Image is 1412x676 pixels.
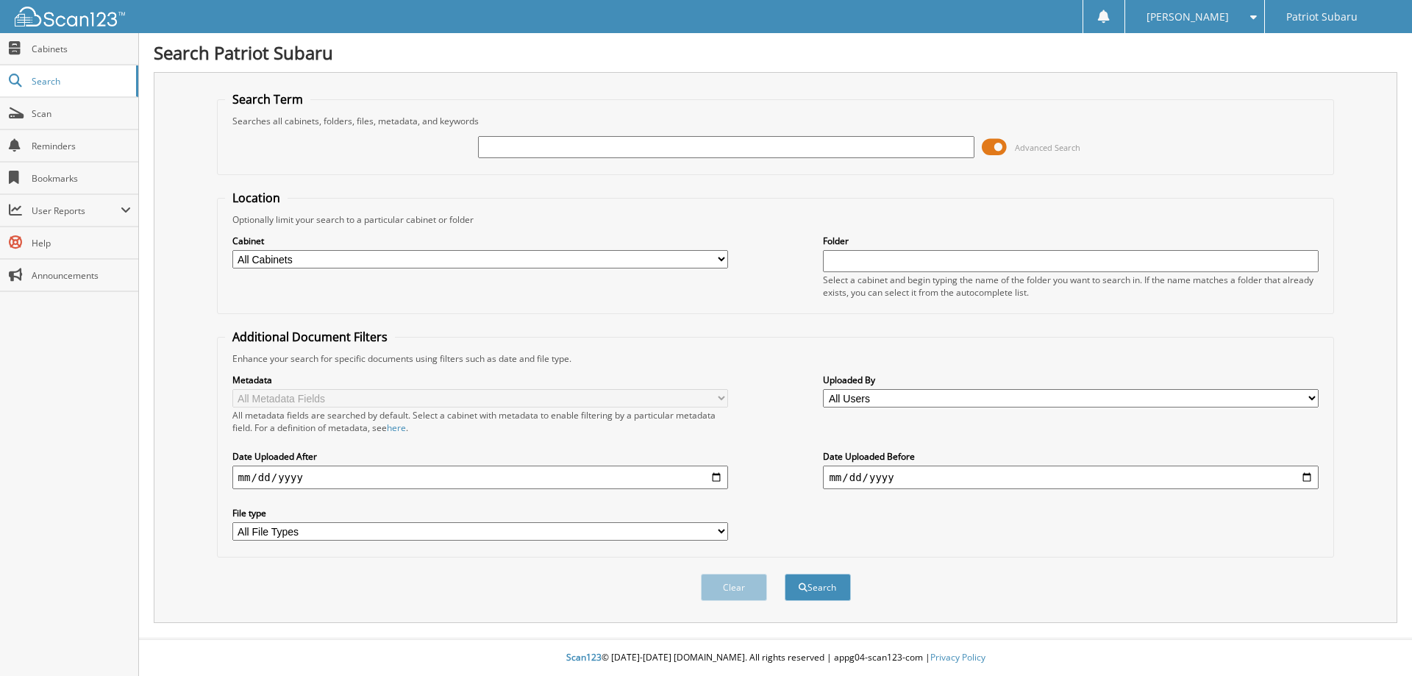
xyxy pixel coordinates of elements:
[1147,13,1229,21] span: [PERSON_NAME]
[232,507,728,519] label: File type
[225,329,395,345] legend: Additional Document Filters
[566,651,602,663] span: Scan123
[785,574,851,601] button: Search
[32,204,121,217] span: User Reports
[232,409,728,434] div: All metadata fields are searched by default. Select a cabinet with metadata to enable filtering b...
[930,651,985,663] a: Privacy Policy
[32,43,131,55] span: Cabinets
[232,374,728,386] label: Metadata
[32,75,129,88] span: Search
[32,269,131,282] span: Announcements
[701,574,767,601] button: Clear
[232,466,728,489] input: start
[32,237,131,249] span: Help
[32,140,131,152] span: Reminders
[15,7,125,26] img: scan123-logo-white.svg
[225,190,288,206] legend: Location
[32,107,131,120] span: Scan
[823,274,1319,299] div: Select a cabinet and begin typing the name of the folder you want to search in. If the name match...
[154,40,1397,65] h1: Search Patriot Subaru
[387,421,406,434] a: here
[225,213,1327,226] div: Optionally limit your search to a particular cabinet or folder
[1015,142,1080,153] span: Advanced Search
[823,450,1319,463] label: Date Uploaded Before
[823,235,1319,247] label: Folder
[1338,605,1412,676] iframe: Chat Widget
[1286,13,1358,21] span: Patriot Subaru
[32,172,131,185] span: Bookmarks
[823,466,1319,489] input: end
[232,450,728,463] label: Date Uploaded After
[225,91,310,107] legend: Search Term
[225,352,1327,365] div: Enhance your search for specific documents using filters such as date and file type.
[139,640,1412,676] div: © [DATE]-[DATE] [DOMAIN_NAME]. All rights reserved | appg04-scan123-com |
[232,235,728,247] label: Cabinet
[225,115,1327,127] div: Searches all cabinets, folders, files, metadata, and keywords
[823,374,1319,386] label: Uploaded By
